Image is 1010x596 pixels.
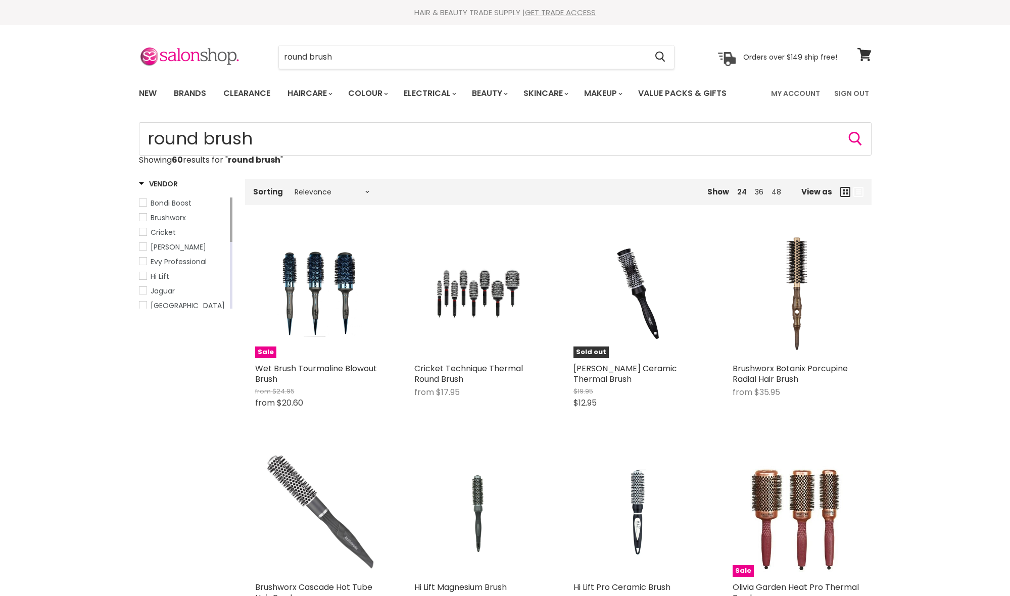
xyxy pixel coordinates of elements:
[573,229,702,358] img: Wahl Ceramic Thermal Brush
[573,346,609,358] span: Sold out
[733,565,754,577] span: Sale
[733,448,861,577] a: Olivia Garden Heat Pro Thermal BrushSale
[436,448,521,577] img: Hi Lift Magnesium Brush
[754,386,780,398] span: $35.95
[755,187,763,197] a: 36
[765,83,826,104] a: My Account
[573,363,677,385] a: [PERSON_NAME] Ceramic Thermal Brush
[573,229,702,358] a: Wahl Ceramic Thermal BrushSold out
[733,229,861,358] a: Brushworx Botanix Porcupine Radial Hair Brush
[414,386,434,398] span: from
[414,581,507,593] a: Hi Lift Magnesium Brush
[126,79,884,108] nav: Main
[278,45,675,69] form: Product
[277,397,303,409] span: $20.60
[139,241,228,253] a: Denman
[573,397,597,409] span: $12.95
[743,52,837,61] p: Orders over $149 ship free!
[276,229,362,358] img: Wet Brush Tourmaline Blowout Brush
[139,212,228,223] a: Brushworx
[847,131,863,147] button: Search
[414,229,543,358] a: Cricket Technique Thermal Round Brush
[139,256,228,267] a: Evy Professional
[151,227,176,237] span: Cricket
[151,198,191,208] span: Bondi Boost
[151,242,206,252] span: [PERSON_NAME]
[631,83,734,104] a: Value Packs & Gifts
[272,386,295,396] span: $24.95
[151,301,225,311] span: [GEOGRAPHIC_DATA]
[126,8,884,18] div: HAIR & BEAUTY TRADE SUPPLY |
[255,363,377,385] a: Wet Brush Tourmaline Blowout Brush
[216,83,278,104] a: Clearance
[573,448,702,577] a: Hi Lift Pro Ceramic Brush
[139,227,228,238] a: Cricket
[745,448,849,577] img: Olivia Garden Heat Pro Thermal Brush
[139,179,178,189] h3: Vendor
[436,386,460,398] span: $17.95
[151,286,175,296] span: Jaguar
[255,346,276,358] span: Sale
[464,83,514,104] a: Beauty
[255,397,275,409] span: from
[255,229,384,358] a: Wet Brush Tourmaline Blowout BrushSale
[139,271,228,282] a: Hi Lift
[255,448,384,577] img: Brushworx Cascade Hot Tube Hair Brush
[733,363,848,385] a: Brushworx Botanix Porcupine Radial Hair Brush
[828,83,875,104] a: Sign Out
[139,197,228,209] a: Bondi Boost
[516,83,574,104] a: Skincare
[131,79,750,108] ul: Main menu
[414,448,543,577] a: Hi Lift Magnesium Brush
[253,187,283,196] label: Sorting
[414,363,523,385] a: Cricket Technique Thermal Round Brush
[131,83,164,104] a: New
[279,45,647,69] input: Search
[573,581,670,593] a: Hi Lift Pro Ceramic Brush
[341,83,394,104] a: Colour
[280,83,339,104] a: Haircare
[772,187,781,197] a: 48
[737,187,747,197] a: 24
[166,83,214,104] a: Brands
[151,213,186,223] span: Brushworx
[396,83,462,104] a: Electrical
[139,156,872,165] p: Showing results for " "
[801,187,832,196] span: View as
[151,271,169,281] span: Hi Lift
[228,154,280,166] strong: round brush
[525,7,596,18] a: GET TRADE ACCESS
[733,386,752,398] span: from
[777,229,817,358] img: Brushworx Botanix Porcupine Radial Hair Brush
[255,386,271,396] span: from
[139,122,872,156] form: Product
[707,186,729,197] span: Show
[172,154,183,166] strong: 60
[576,83,629,104] a: Makeup
[139,122,872,156] input: Search
[595,448,681,577] img: Hi Lift Pro Ceramic Brush
[151,257,207,267] span: Evy Professional
[139,285,228,296] a: Jaguar
[647,45,674,69] button: Search
[573,386,593,396] span: $19.95
[139,300,228,311] a: Keratin Complex
[436,229,521,358] img: Cricket Technique Thermal Round Brush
